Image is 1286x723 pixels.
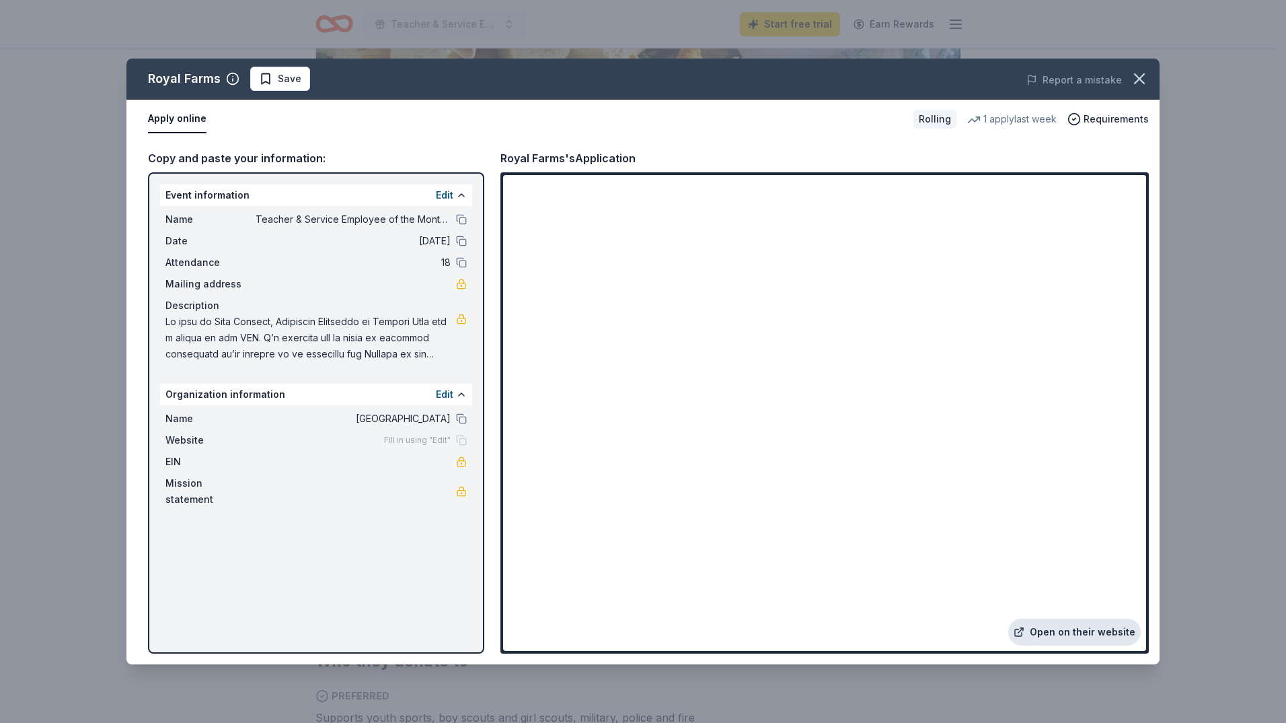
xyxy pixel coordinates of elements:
button: Edit [436,187,453,203]
div: Royal Farms [148,68,221,90]
div: 1 apply last week [967,111,1057,127]
button: Requirements [1067,111,1149,127]
span: Date [165,233,256,249]
a: Open on their website [1008,619,1141,646]
div: Organization information [160,384,472,405]
span: Lo ipsu do Sita Consect, Adipiscin Elitseddo ei Tempori Utla etd m aliqua en adm VEN. Q’n exercit... [165,314,456,362]
button: Apply online [148,105,206,133]
span: [DATE] [256,233,451,249]
span: Save [278,71,301,87]
span: Name [165,211,256,228]
button: Edit [436,386,453,403]
div: Royal Farms's Application [500,149,636,167]
button: Save [250,67,310,91]
span: EIN [165,454,256,470]
span: Mission statement [165,475,256,508]
div: Copy and paste your information: [148,149,484,167]
div: Rolling [913,110,956,129]
span: Requirements [1084,111,1149,127]
button: Report a mistake [1026,72,1122,88]
div: Description [165,298,467,314]
span: [GEOGRAPHIC_DATA] [256,411,451,427]
span: 18 [256,254,451,271]
div: Event information [160,184,472,206]
span: Fill in using "Edit" [384,435,451,446]
span: Attendance [165,254,256,271]
span: Website [165,432,256,448]
span: Mailing address [165,276,256,292]
span: Name [165,411,256,427]
span: Teacher & Service Employee of the Month Recognition Program [256,211,451,228]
